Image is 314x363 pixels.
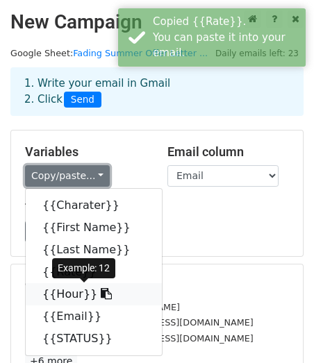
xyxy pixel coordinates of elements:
a: {{First Name}} [26,217,162,239]
a: {{STATUS}} [26,328,162,350]
small: Google Sheet: [10,48,208,58]
span: Send [64,92,101,108]
a: Fading Summer Offer Letter ... [73,48,208,58]
h5: Email column [167,144,289,160]
a: {{Email}} [26,305,162,328]
h5: Variables [25,144,147,160]
a: {{Hour}} [26,283,162,305]
div: Copied {{Rate}}. You can paste it into your email. [153,14,300,61]
a: {{Last Name}} [26,239,162,261]
iframe: Chat Widget [245,296,314,363]
div: 1. Write your email in Gmail 2. Click [14,76,300,108]
div: Example: 12 [52,258,115,278]
a: {{Charater}} [26,194,162,217]
a: Copy/paste... [25,165,110,187]
small: [EMAIL_ADDRESS][DOMAIN_NAME] [25,302,180,312]
h2: New Campaign [10,10,304,34]
a: {{Rate}} [26,261,162,283]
